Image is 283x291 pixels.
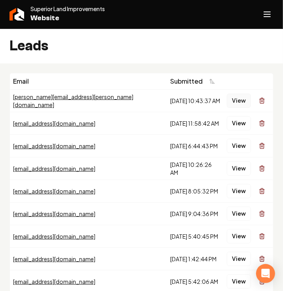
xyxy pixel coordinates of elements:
button: Open navigation menu [258,5,277,24]
div: [EMAIL_ADDRESS][DOMAIN_NAME] [13,210,164,218]
img: Rebolt Logo [9,8,24,21]
span: Website [30,13,105,24]
button: View [227,274,251,289]
button: View [227,116,251,130]
div: [DATE] 8:05:32 PM [170,187,220,195]
div: [DATE] 9:04:36 PM [170,210,220,218]
div: [EMAIL_ADDRESS][DOMAIN_NAME] [13,142,164,150]
button: View [227,229,251,243]
div: [EMAIL_ADDRESS][DOMAIN_NAME] [13,278,164,285]
div: [DATE] 5:42:06 AM [170,278,220,285]
div: [EMAIL_ADDRESS][DOMAIN_NAME] [13,119,164,127]
div: [EMAIL_ADDRESS][DOMAIN_NAME] [13,232,164,240]
span: Submitted [170,77,203,86]
div: [EMAIL_ADDRESS][DOMAIN_NAME] [13,187,164,195]
div: Email [13,77,164,86]
div: Open Intercom Messenger [256,264,275,283]
h2: Leads [9,38,48,54]
div: [EMAIL_ADDRESS][DOMAIN_NAME] [13,255,164,263]
div: [DATE] 11:58:42 AM [170,119,220,127]
button: View [227,184,251,198]
div: [DATE] 10:43:37 AM [170,97,220,105]
button: View [227,207,251,221]
div: [DATE] 1:42:44 PM [170,255,220,263]
span: Superior Land Improvements [30,5,105,13]
div: [DATE] 10:26:26 AM [170,161,220,176]
div: [DATE] 6:44:43 PM [170,142,220,150]
button: View [227,252,251,266]
div: [EMAIL_ADDRESS][DOMAIN_NAME] [13,165,164,172]
div: [PERSON_NAME][EMAIL_ADDRESS][PERSON_NAME][DOMAIN_NAME] [13,93,164,109]
div: [DATE] 5:40:45 PM [170,232,220,240]
button: View [227,161,251,176]
button: View [227,139,251,153]
button: Submitted [170,74,220,88]
button: View [227,94,251,108]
